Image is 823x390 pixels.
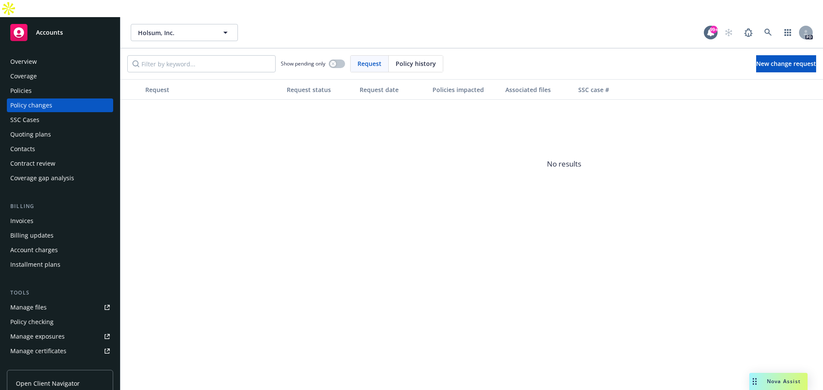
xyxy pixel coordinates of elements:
span: Accounts [36,29,63,36]
a: Invoices [7,214,113,228]
div: SSC case # [578,85,636,94]
span: Nova Assist [767,378,801,385]
a: Policy checking [7,315,113,329]
button: Request status [283,79,356,100]
a: Manage certificates [7,344,113,358]
button: Nova Assist [749,373,808,390]
div: Coverage gap analysis [10,171,74,185]
a: Start snowing [720,24,737,41]
div: Contacts [10,142,35,156]
div: Quoting plans [10,128,51,141]
a: Contract review [7,157,113,170]
a: Policies [7,84,113,98]
a: Switch app [779,24,796,41]
div: Request [145,85,280,94]
a: Billing updates [7,229,113,242]
a: Report a Bug [740,24,757,41]
button: Request [142,79,283,100]
div: Installment plans [10,258,60,271]
a: SSC Cases [7,113,113,127]
div: Manage files [10,301,47,314]
a: Manage BORs [7,359,113,372]
a: Overview [7,55,113,68]
a: Policy changes [7,98,113,112]
div: Billing [7,202,113,211]
div: Policies impacted [433,85,499,94]
a: Manage files [7,301,113,314]
button: SSC case # [575,79,639,100]
button: Request date [356,79,429,100]
a: Account charges [7,243,113,257]
div: Drag to move [749,373,760,390]
div: Request status [287,85,353,94]
div: Policies [10,84,32,98]
div: Coverage [10,69,37,83]
div: Policy checking [10,315,54,329]
span: Holsum, Inc. [138,28,212,37]
div: Policy changes [10,98,52,112]
button: Policies impacted [429,79,502,100]
a: Accounts [7,21,113,45]
div: Invoices [10,214,33,228]
div: Manage certificates [10,344,66,358]
div: Request date [360,85,426,94]
div: Manage BORs [10,359,51,372]
a: Manage exposures [7,330,113,343]
div: Contract review [10,157,55,170]
a: Coverage gap analysis [7,171,113,185]
div: 99+ [710,26,718,33]
span: Request [357,59,381,68]
div: SSC Cases [10,113,39,127]
a: Contacts [7,142,113,156]
button: Associated files [502,79,575,100]
span: Policy history [396,59,436,68]
a: Quoting plans [7,128,113,141]
span: New change request [756,60,816,68]
span: Show pending only [281,60,325,67]
div: Associated files [505,85,571,94]
input: Filter by keyword... [127,55,276,72]
a: New change request [756,55,816,72]
div: Overview [10,55,37,68]
a: Installment plans [7,258,113,271]
a: Search [760,24,777,41]
div: Account charges [10,243,58,257]
div: Manage exposures [10,330,65,343]
div: Tools [7,289,113,297]
button: Holsum, Inc. [131,24,238,41]
div: Billing updates [10,229,54,242]
span: Open Client Navigator [16,379,80,388]
a: Coverage [7,69,113,83]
